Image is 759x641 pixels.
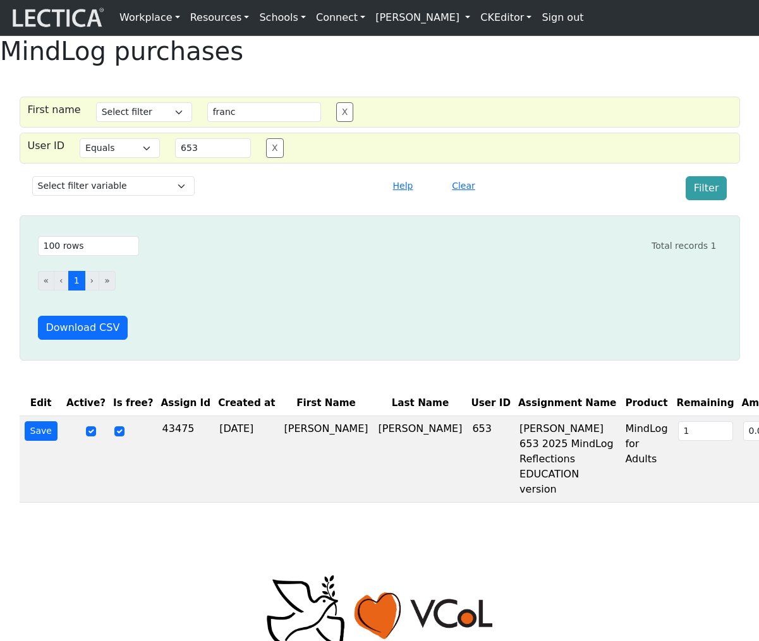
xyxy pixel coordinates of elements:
ul: Pagination [38,271,717,291]
th: User ID [467,391,514,416]
a: [PERSON_NAME] [370,5,475,30]
th: First Name [279,391,373,416]
td: MindLog for Adults [620,416,672,502]
td: [PERSON_NAME] [373,416,467,502]
img: lecticalive [9,6,104,30]
a: Resources [185,5,255,30]
th: Assign Id [157,391,215,416]
div: Total records 1 [652,239,717,253]
th: Edit [20,391,63,416]
a: Workplace [114,5,185,30]
div: First name [20,102,88,122]
div: User ID [20,138,73,158]
button: Download CSV [38,316,128,340]
th: Last Name [373,391,467,416]
td: 43475 [157,416,215,502]
th: Product [620,391,672,416]
input: User ID [175,138,251,158]
button: X [266,138,284,158]
button: Clear [446,176,481,196]
input: Value [207,102,321,122]
button: Help [387,176,419,196]
td: [PERSON_NAME] 653 2025 MindLog Reflections EDUCATION version [514,416,620,502]
a: CKEditor [475,5,537,30]
a: Schools [254,5,311,30]
th: Assignment Name [514,391,620,416]
td: [DATE] [214,416,279,502]
th: Remaining [673,391,738,416]
a: Sign out [537,5,588,30]
button: Save [25,421,58,441]
button: X [336,102,354,122]
button: Filter [686,176,727,200]
th: Is free? [109,391,157,416]
td: [PERSON_NAME] [279,416,373,502]
th: Created at [214,391,279,416]
a: Help [387,179,419,191]
button: Go to page 1 [68,271,85,291]
td: 653 [467,416,514,502]
th: Active? [63,391,109,416]
a: Connect [311,5,370,30]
